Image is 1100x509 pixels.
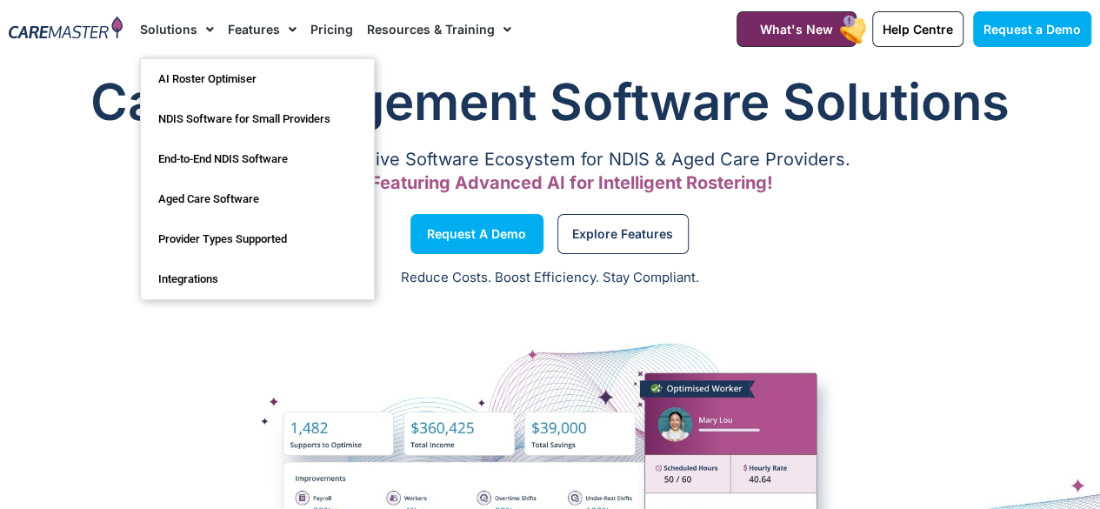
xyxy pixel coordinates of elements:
span: Explore Features [572,230,673,238]
a: What's New [737,11,857,47]
a: Help Centre [872,11,963,47]
span: What's New [760,22,833,37]
a: AI Roster Optimiser [141,59,374,99]
img: CareMaster Logo [9,17,123,42]
a: Aged Care Software [141,179,374,219]
span: Request a Demo [427,230,526,238]
a: Request a Demo [973,11,1091,47]
span: Request a Demo [983,22,1081,37]
a: Explore Features [557,214,689,254]
a: NDIS Software for Small Providers [141,99,374,139]
p: Reduce Costs. Boost Efficiency. Stay Compliant. [10,268,1090,288]
a: Integrations [141,259,374,299]
a: Request a Demo [410,214,543,254]
span: Now Featuring Advanced AI for Intelligent Rostering! [328,172,773,193]
h1: Care Management Software Solutions [9,67,1091,137]
span: Help Centre [883,22,953,37]
a: Provider Types Supported [141,219,374,259]
a: End-to-End NDIS Software [141,139,374,179]
ul: Solutions [140,58,375,300]
p: A Comprehensive Software Ecosystem for NDIS & Aged Care Providers. [9,154,1091,165]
